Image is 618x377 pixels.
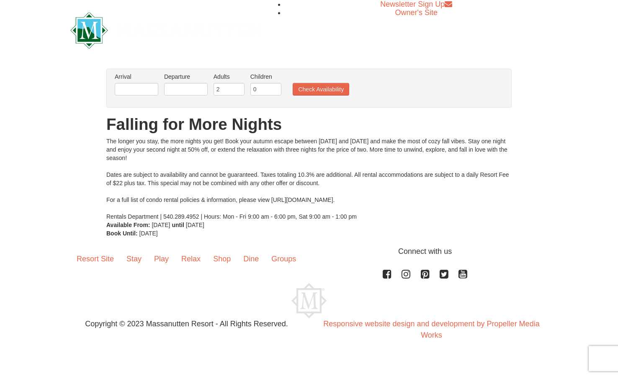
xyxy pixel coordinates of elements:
[115,72,158,81] label: Arrival
[164,72,208,81] label: Departure
[148,246,175,272] a: Play
[70,246,548,257] p: Connect with us
[175,246,207,272] a: Relax
[293,83,349,96] button: Check Availability
[120,246,148,272] a: Stay
[395,8,438,17] a: Owner's Site
[214,72,245,81] label: Adults
[106,222,150,228] strong: Available From:
[106,116,512,133] h1: Falling for More Nights
[70,19,262,39] a: Massanutten Resort
[207,246,237,272] a: Shop
[237,246,265,272] a: Dine
[106,137,512,221] div: The longer you stay, the more nights you get! Book your autumn escape between [DATE] and [DATE] a...
[291,283,327,318] img: Massanutten Resort Logo
[152,222,170,228] span: [DATE]
[172,222,184,228] strong: until
[139,230,158,237] span: [DATE]
[106,230,138,237] strong: Book Until:
[70,246,120,272] a: Resort Site
[186,222,204,228] span: [DATE]
[265,246,302,272] a: Groups
[323,320,539,339] a: Responsive website design and development by Propeller Media Works
[70,12,262,49] img: Massanutten Resort Logo
[64,318,309,330] p: Copyright © 2023 Massanutten Resort - All Rights Reserved.
[250,72,281,81] label: Children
